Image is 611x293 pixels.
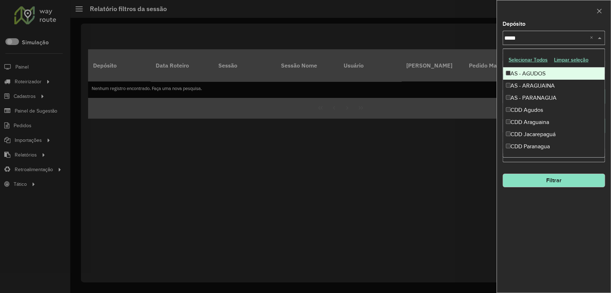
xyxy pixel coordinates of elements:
[503,128,605,140] div: CDD Jacarepaguá
[503,140,605,153] div: CDD Paranagua
[503,92,605,104] div: AS - PARANAGUA
[503,49,605,158] ng-dropdown-panel: Options list
[503,153,605,165] div: CDI Jaguariúna
[503,20,525,28] label: Depósito
[505,54,551,65] button: Selecionar Todos
[503,80,605,92] div: AS - ARAGUAINA
[590,34,596,42] span: Clear all
[503,174,605,187] button: Filtrar
[503,68,605,80] div: AS - AGUDOS
[503,116,605,128] div: CDD Araguaina
[551,54,592,65] button: Limpar seleção
[503,104,605,116] div: CDD Agudos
